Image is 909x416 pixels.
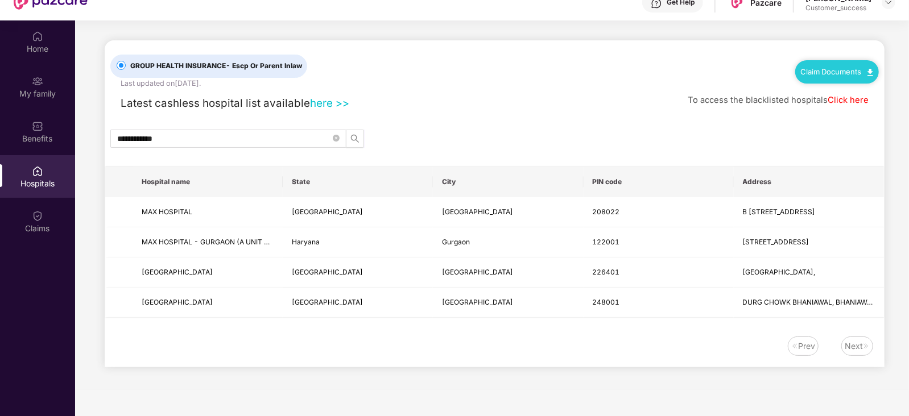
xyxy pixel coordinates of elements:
[121,78,201,89] div: Last updated on [DATE] .
[283,167,433,197] th: State
[734,197,884,227] td: B 54 GUJANINI HIGHWAY KANPUR NAGAR, KANPUR NAGAR
[593,298,620,306] span: 248001
[283,197,433,227] td: Uttar Pradesh
[333,135,340,142] span: close-circle
[292,298,363,306] span: [GEOGRAPHIC_DATA]
[346,134,363,143] span: search
[593,238,620,246] span: 122001
[310,97,349,110] a: here >>
[688,95,828,105] span: To access the blacklisted hospitals
[121,97,310,110] span: Latest cashless hospital list available
[867,69,873,76] img: svg+xml;base64,PHN2ZyB4bWxucz0iaHR0cDovL3d3dy53My5vcmcvMjAwMC9zdmciIHdpZHRoPSIxMC40IiBoZWlnaHQ9Ij...
[743,177,875,186] span: Address
[743,268,816,276] span: [GEOGRAPHIC_DATA],
[32,31,43,42] img: svg+xml;base64,PHN2ZyBpZD0iSG9tZSIgeG1sbnM9Imh0dHA6Ly93d3cudzMub3JnLzIwMDAvc3ZnIiB3aWR0aD0iMjAiIG...
[798,340,815,352] div: Prev
[433,257,583,288] td: Lucknow
[133,197,283,227] td: MAX HOSPITAL
[142,298,213,306] span: [GEOGRAPHIC_DATA]
[442,238,470,246] span: Gurgaon
[283,257,433,288] td: Uttar Pradesh
[442,268,513,276] span: [GEOGRAPHIC_DATA]
[845,340,863,352] div: Next
[126,61,307,72] span: GROUP HEALTH INSURANCE
[801,67,873,76] a: Claim Documents
[734,257,884,288] td: BANI KANPUR ROAD,
[433,288,583,318] td: Dehradun
[346,130,364,148] button: search
[791,343,798,350] img: svg+xml;base64,PHN2ZyB4bWxucz0iaHR0cDovL3d3dy53My5vcmcvMjAwMC9zdmciIHdpZHRoPSIxNiIgaGVpZ2h0PSIxNi...
[32,76,43,87] img: svg+xml;base64,PHN2ZyB3aWR0aD0iMjAiIGhlaWdodD0iMjAiIHZpZXdCb3g9IjAgMCAyMCAyMCIgZmlsbD0ibm9uZSIgeG...
[743,207,816,216] span: B [STREET_ADDRESS]
[442,207,513,216] span: [GEOGRAPHIC_DATA]
[442,298,513,306] span: [GEOGRAPHIC_DATA]
[133,257,283,288] td: NEW MAX HOSPITAL
[743,298,876,306] span: DURG CHOWK BHANIAWAL, BHANIAWAL
[226,61,302,70] span: - Escp Or Parent Inlaw
[743,238,809,246] span: [STREET_ADDRESS]
[805,3,871,13] div: Customer_success
[593,207,620,216] span: 208022
[133,288,283,318] td: NEW MAX HOSPITAL
[433,197,583,227] td: Kanpur
[433,167,583,197] th: City
[593,268,620,276] span: 226401
[142,177,274,186] span: Hospital name
[133,227,283,257] td: MAX HOSPITAL - GURGAON (A UNIT OF ALPS HOSPITAL LTD.)
[333,134,340,144] span: close-circle
[142,268,213,276] span: [GEOGRAPHIC_DATA]
[734,167,884,197] th: Address
[292,238,320,246] span: Haryana
[433,227,583,257] td: Gurgaon
[133,167,283,197] th: Hospital name
[292,268,363,276] span: [GEOGRAPHIC_DATA]
[142,207,192,216] span: MAX HOSPITAL
[283,227,433,257] td: Haryana
[32,210,43,222] img: svg+xml;base64,PHN2ZyBpZD0iQ2xhaW0iIHhtbG5zPSJodHRwOi8vd3d3LnczLm9yZy8yMDAwL3N2ZyIgd2lkdGg9IjIwIi...
[734,227,884,257] td: Sector 43, B Block, Sushant Lok 1
[828,95,869,105] a: Click here
[32,165,43,177] img: svg+xml;base64,PHN2ZyBpZD0iSG9zcGl0YWxzIiB4bWxucz0iaHR0cDovL3d3dy53My5vcmcvMjAwMC9zdmciIHdpZHRoPS...
[584,167,734,197] th: PIN code
[863,343,870,350] img: svg+xml;base64,PHN2ZyB4bWxucz0iaHR0cDovL3d3dy53My5vcmcvMjAwMC9zdmciIHdpZHRoPSIxNiIgaGVpZ2h0PSIxNi...
[283,288,433,318] td: Uttarakhand
[734,288,884,318] td: DURG CHOWK BHANIAWAL, BHANIAWAL
[292,207,363,216] span: [GEOGRAPHIC_DATA]
[142,238,347,246] span: MAX HOSPITAL - GURGAON (A UNIT OF ALPS HOSPITAL LTD.)
[32,120,43,132] img: svg+xml;base64,PHN2ZyBpZD0iQmVuZWZpdHMiIHhtbG5zPSJodHRwOi8vd3d3LnczLm9yZy8yMDAwL3N2ZyIgd2lkdGg9Ij...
